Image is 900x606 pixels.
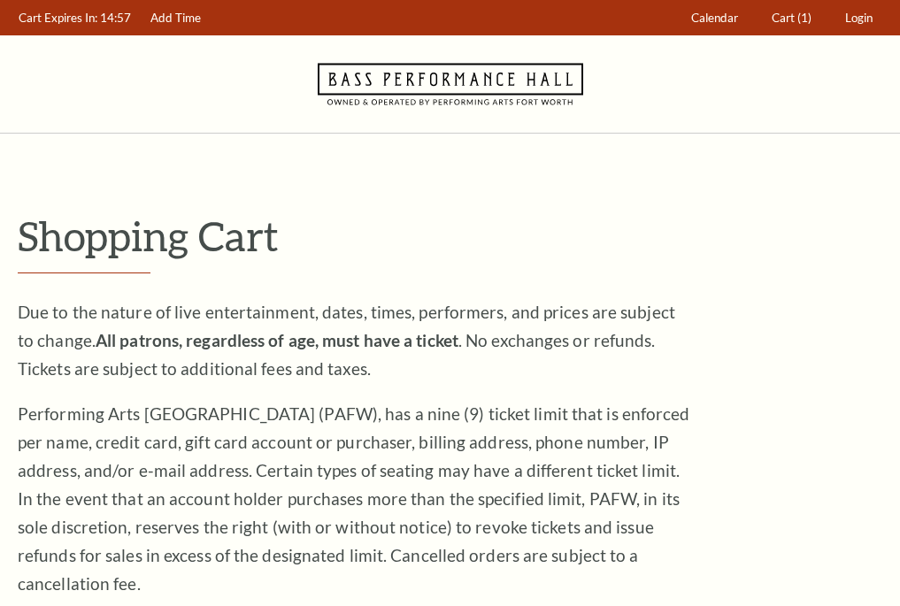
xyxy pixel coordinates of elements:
[691,11,738,25] span: Calendar
[797,11,812,25] span: (1)
[18,400,690,598] p: Performing Arts [GEOGRAPHIC_DATA] (PAFW), has a nine (9) ticket limit that is enforced per name, ...
[845,11,873,25] span: Login
[19,11,97,25] span: Cart Expires In:
[764,1,820,35] a: Cart (1)
[96,330,458,350] strong: All patrons, regardless of age, must have a ticket
[142,1,210,35] a: Add Time
[772,11,795,25] span: Cart
[18,213,882,258] p: Shopping Cart
[683,1,747,35] a: Calendar
[837,1,881,35] a: Login
[18,302,675,379] span: Due to the nature of live entertainment, dates, times, performers, and prices are subject to chan...
[100,11,131,25] span: 14:57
